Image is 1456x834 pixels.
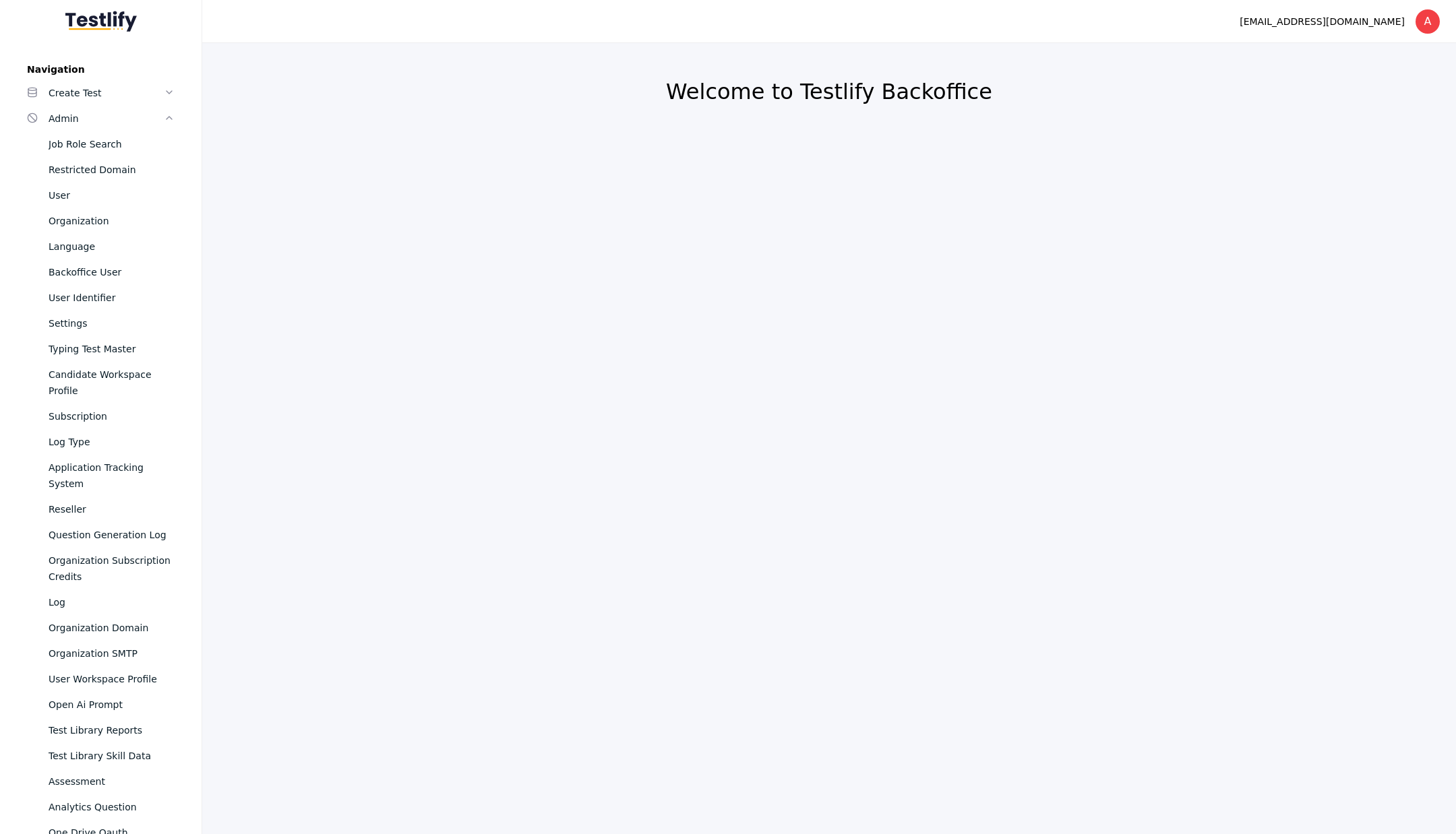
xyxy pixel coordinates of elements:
[16,692,185,717] a: Open Ai Prompt
[49,264,175,280] div: Backoffice User
[49,315,175,331] div: Settings
[49,110,164,127] div: Admin
[16,717,185,743] a: Test Library Reports
[16,362,185,404] a: Candidate Workspace Profile
[16,183,185,208] a: User
[49,527,175,543] div: Question Generation Log
[49,748,175,764] div: Test Library Skill Data
[49,162,175,178] div: Restricted Domain
[49,645,175,662] div: Organization SMTP
[49,501,175,517] div: Reseller
[49,671,175,687] div: User Workspace Profile
[16,666,185,692] a: User Workspace Profile
[16,769,185,794] a: Assessment
[16,743,185,769] a: Test Library Skill Data
[49,238,175,255] div: Language
[49,552,175,585] div: Organization Subscription Credits
[16,641,185,666] a: Organization SMTP
[49,136,175,152] div: Job Role Search
[49,341,175,357] div: Typing Test Master
[49,594,175,610] div: Log
[16,285,185,311] a: User Identifier
[65,11,137,32] img: Testlify - Backoffice
[1416,9,1440,34] div: A
[49,290,175,306] div: User Identifier
[16,131,185,157] a: Job Role Search
[49,187,175,203] div: User
[16,157,185,183] a: Restricted Domain
[16,336,185,362] a: Typing Test Master
[16,496,185,522] a: Reseller
[49,620,175,636] div: Organization Domain
[16,234,185,259] a: Language
[16,615,185,641] a: Organization Domain
[49,459,175,492] div: Application Tracking System
[16,455,185,496] a: Application Tracking System
[49,773,175,790] div: Assessment
[49,408,175,424] div: Subscription
[16,208,185,234] a: Organization
[16,794,185,820] a: Analytics Question
[16,429,185,455] a: Log Type
[49,434,175,450] div: Log Type
[49,697,175,713] div: Open Ai Prompt
[16,589,185,615] a: Log
[49,213,175,229] div: Organization
[16,259,185,285] a: Backoffice User
[16,311,185,336] a: Settings
[49,799,175,815] div: Analytics Question
[16,404,185,429] a: Subscription
[16,548,185,589] a: Organization Subscription Credits
[49,85,164,101] div: Create Test
[16,64,185,75] label: Navigation
[16,522,185,548] a: Question Generation Log
[49,366,175,399] div: Candidate Workspace Profile
[1240,13,1405,30] div: [EMAIL_ADDRESS][DOMAIN_NAME]
[235,78,1424,105] h2: Welcome to Testlify Backoffice
[49,722,175,738] div: Test Library Reports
